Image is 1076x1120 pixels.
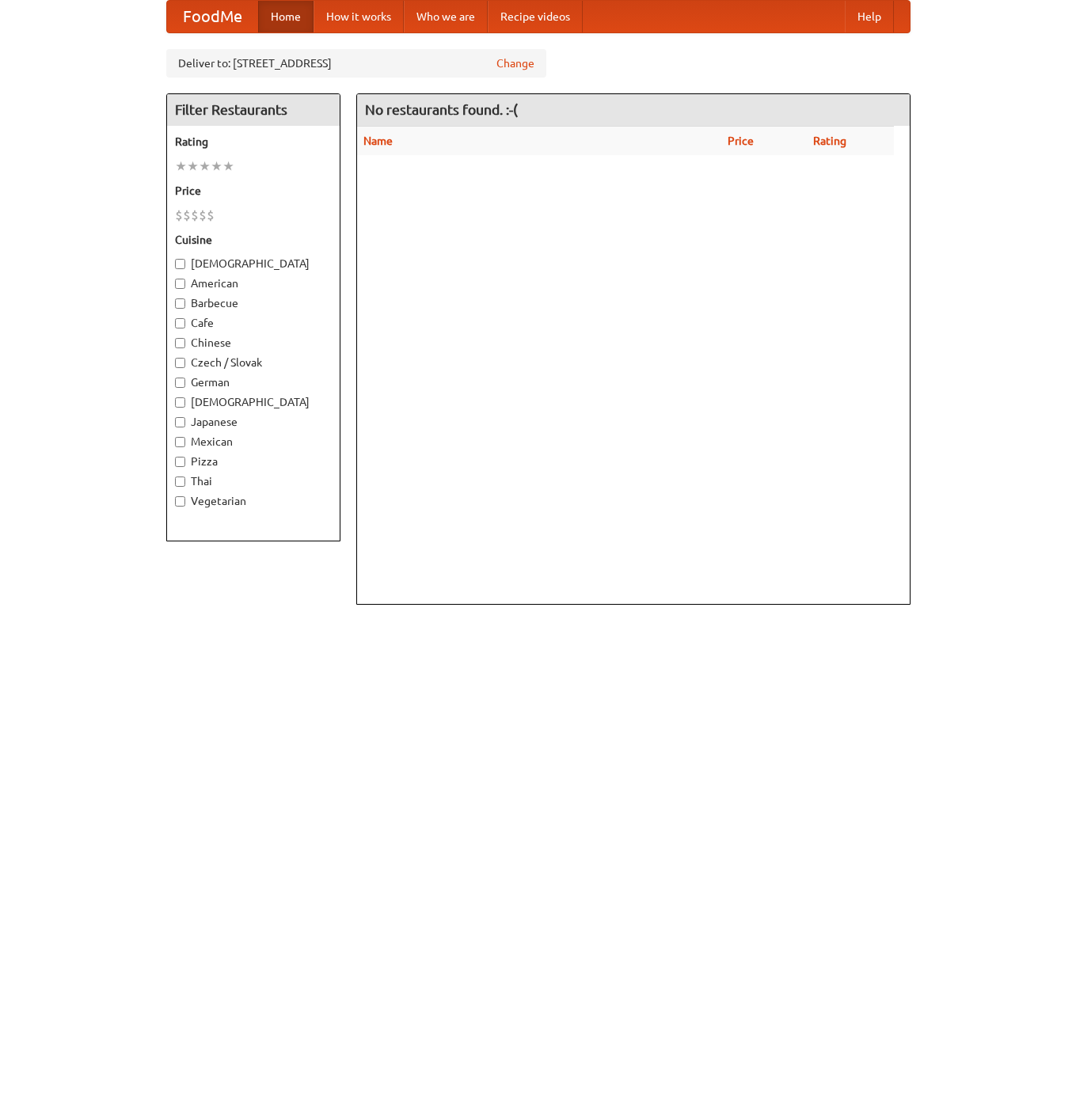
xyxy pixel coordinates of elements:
[813,135,846,147] a: Rating
[222,158,234,175] li: ★
[199,158,211,175] li: ★
[175,496,185,507] input: Vegetarian
[191,207,199,224] li: $
[175,158,187,175] li: ★
[404,1,488,32] a: Who we are
[363,135,393,147] a: Name
[187,158,199,175] li: ★
[175,279,185,289] input: American
[175,183,332,199] h5: Price
[183,207,191,224] li: $
[175,473,332,489] label: Thai
[175,454,332,469] label: Pizza
[175,232,332,248] h5: Cuisine
[175,417,185,427] input: Japanese
[728,135,754,147] a: Price
[175,394,332,410] label: [DEMOGRAPHIC_DATA]
[211,158,222,175] li: ★
[175,493,332,509] label: Vegetarian
[175,476,185,487] input: Thai
[175,397,185,408] input: [DEMOGRAPHIC_DATA]
[175,434,332,450] label: Mexican
[365,102,518,117] ng-pluralize: No restaurants found. :-(
[175,134,332,150] h5: Rating
[175,414,332,430] label: Japanese
[175,315,332,331] label: Cafe
[175,295,332,311] label: Barbecue
[175,355,332,370] label: Czech / Slovak
[207,207,215,224] li: $
[199,207,207,224] li: $
[496,55,534,71] a: Change
[175,374,332,390] label: German
[175,298,185,309] input: Barbecue
[175,437,185,447] input: Mexican
[258,1,314,32] a: Home
[175,275,332,291] label: American
[175,259,185,269] input: [DEMOGRAPHIC_DATA]
[175,256,332,271] label: [DEMOGRAPHIC_DATA]
[175,378,185,388] input: German
[175,457,185,467] input: Pizza
[175,318,185,328] input: Cafe
[175,358,185,368] input: Czech / Slovak
[175,338,185,348] input: Chinese
[167,94,340,126] h4: Filter Restaurants
[166,49,546,78] div: Deliver to: [STREET_ADDRESS]
[845,1,894,32] a: Help
[488,1,583,32] a: Recipe videos
[314,1,404,32] a: How it works
[175,207,183,224] li: $
[167,1,258,32] a: FoodMe
[175,335,332,351] label: Chinese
